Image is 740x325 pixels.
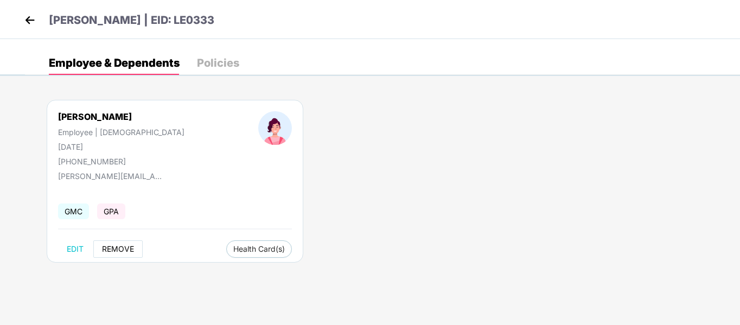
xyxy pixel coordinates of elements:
button: Health Card(s) [226,240,292,258]
div: [DATE] [58,142,184,151]
p: [PERSON_NAME] | EID: LE0333 [49,12,214,29]
div: [PERSON_NAME] [58,111,184,122]
span: GPA [97,203,125,219]
img: back [22,12,38,28]
button: REMOVE [93,240,143,258]
div: Employee | [DEMOGRAPHIC_DATA] [58,128,184,137]
span: EDIT [67,245,84,253]
div: [PERSON_NAME][EMAIL_ADDRESS][DOMAIN_NAME] [58,171,167,181]
span: GMC [58,203,89,219]
div: [PHONE_NUMBER] [58,157,184,166]
span: REMOVE [102,245,134,253]
button: EDIT [58,240,92,258]
div: Employee & Dependents [49,58,180,68]
div: Policies [197,58,239,68]
img: profileImage [258,111,292,145]
span: Health Card(s) [233,246,285,252]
